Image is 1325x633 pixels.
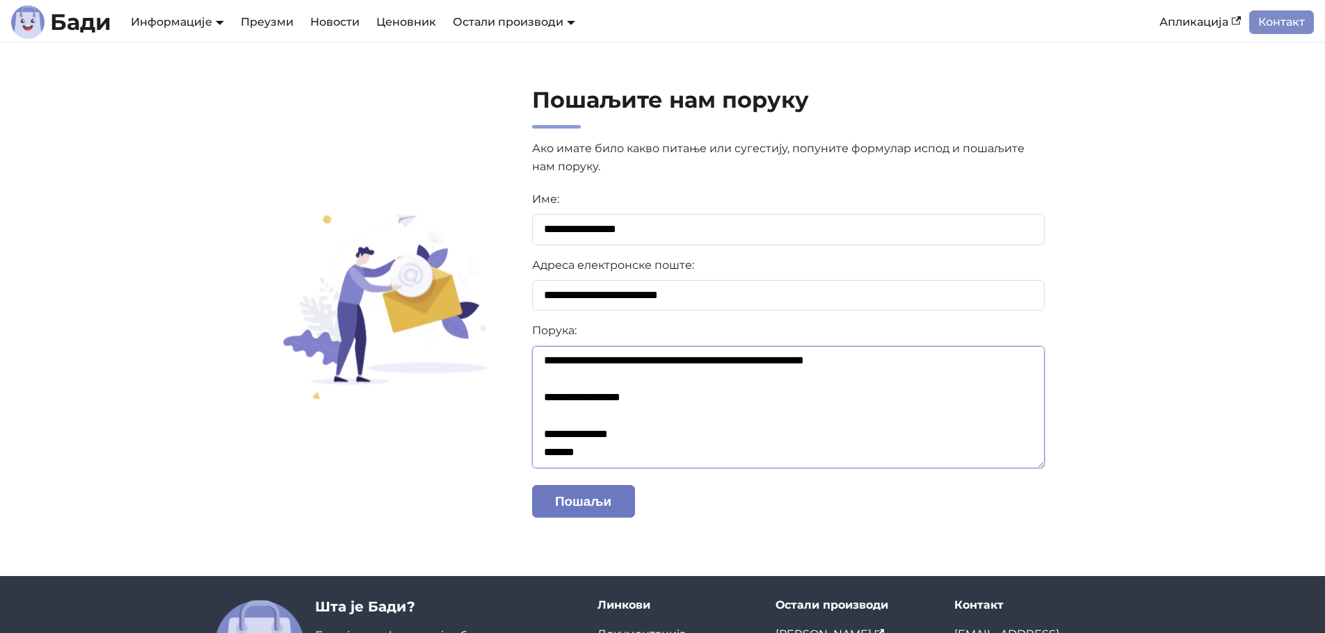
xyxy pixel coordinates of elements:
[275,212,491,400] img: Пошаљите нам поруку
[954,598,1111,612] div: Контакт
[532,485,635,518] button: Пошаљи
[11,6,45,39] img: Лого
[315,598,575,616] h3: Шта је Бади?
[776,598,932,612] div: Остали производи
[11,6,111,39] a: ЛогоБади
[368,10,444,34] a: Ценовник
[1249,10,1314,34] a: Контакт
[1151,10,1249,34] a: Апликација
[597,598,754,612] div: Линкови
[532,86,1045,129] h2: Пошаљите нам поруку
[532,190,1045,208] label: Име:
[131,15,224,28] a: Информације
[532,140,1045,176] p: Ако имате било какво питање или сугестију, попуните формулар испод и пошаљите нам поруку.
[50,11,111,33] b: Бади
[453,15,575,28] a: Остали производи
[532,322,1045,340] label: Порука:
[232,10,302,34] a: Преузми
[532,256,1045,274] label: Адреса електронске поште:
[302,10,368,34] a: Новости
